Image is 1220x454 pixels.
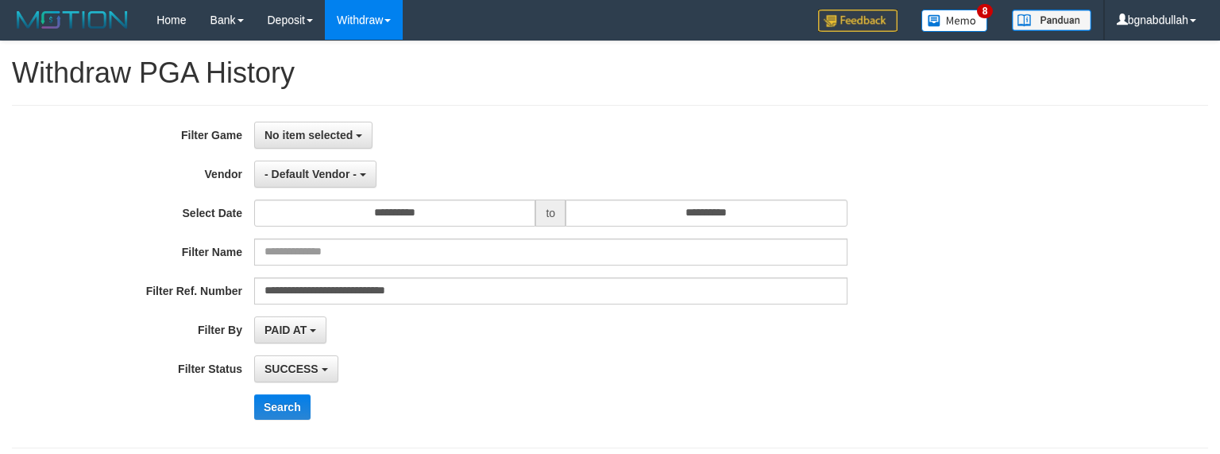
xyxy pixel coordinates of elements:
[264,324,307,336] span: PAID AT
[264,129,353,142] span: No item selected
[535,200,566,227] span: to
[12,57,1208,89] h1: Withdraw PGA History
[254,355,338,382] button: SUCCESS
[254,122,373,149] button: No item selected
[264,168,357,180] span: - Default Vendor -
[921,10,988,32] img: Button%20Memo.svg
[977,4,994,18] span: 8
[12,8,133,32] img: MOTION_logo.png
[254,394,311,420] button: Search
[818,10,898,32] img: Feedback.jpg
[264,363,319,375] span: SUCCESS
[254,316,326,343] button: PAID AT
[254,161,376,188] button: - Default Vendor -
[1012,10,1091,31] img: panduan.png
